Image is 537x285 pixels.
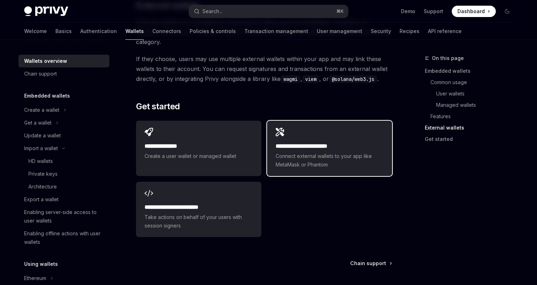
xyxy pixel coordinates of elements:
[457,8,485,15] span: Dashboard
[136,54,392,84] span: If they choose, users may use multiple external wallets within your app and may link these wallet...
[18,180,109,193] a: Architecture
[55,23,72,40] a: Basics
[24,57,67,65] div: Wallets overview
[24,6,68,16] img: dark logo
[189,5,348,18] button: Search...⌘K
[425,122,519,133] a: External wallets
[202,7,222,16] div: Search...
[432,54,464,62] span: On this page
[18,55,109,67] a: Wallets overview
[401,8,415,15] a: Demo
[145,213,253,230] span: Take actions on behalf of your users with session signers
[125,23,144,40] a: Wallets
[428,23,462,40] a: API reference
[430,77,519,88] a: Common usage
[400,23,419,40] a: Recipes
[28,182,57,191] div: Architecture
[18,155,109,168] a: HD wallets
[281,75,300,83] code: wagmi
[329,75,377,83] code: @solana/web3.js
[501,6,513,17] button: Toggle dark mode
[24,144,58,153] div: Import a wallet
[430,111,519,122] a: Features
[436,99,519,111] a: Managed wallets
[18,193,109,206] a: Export a wallet
[24,106,59,114] div: Create a wallet
[18,67,109,80] a: Chain support
[145,152,253,160] span: Create a user wallet or managed wallet
[317,23,362,40] a: User management
[28,170,58,178] div: Private keys
[18,129,109,142] a: Update a wallet
[24,195,59,204] div: Export a wallet
[425,65,519,77] a: Embedded wallets
[80,23,117,40] a: Authentication
[424,8,443,15] a: Support
[24,92,70,100] h5: Embedded wallets
[190,23,236,40] a: Policies & controls
[24,260,58,268] h5: Using wallets
[452,6,496,17] a: Dashboard
[152,23,181,40] a: Connectors
[28,157,53,165] div: HD wallets
[18,206,109,227] a: Enabling server-side access to user wallets
[18,227,109,248] a: Enabling offline actions with user wallets
[371,23,391,40] a: Security
[425,133,519,145] a: Get started
[24,229,105,246] div: Enabling offline actions with user wallets
[24,70,57,78] div: Chain support
[136,101,180,112] span: Get started
[436,88,519,99] a: User wallets
[24,23,47,40] a: Welcome
[24,131,61,140] div: Update a wallet
[336,9,344,14] span: ⌘ K
[24,119,51,127] div: Get a wallet
[24,208,105,225] div: Enabling server-side access to user wallets
[244,23,308,40] a: Transaction management
[276,152,384,169] span: Connect external wallets to your app like MetaMask or Phantom
[24,274,46,283] div: Ethereum
[302,75,319,83] code: viem
[18,168,109,180] a: Private keys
